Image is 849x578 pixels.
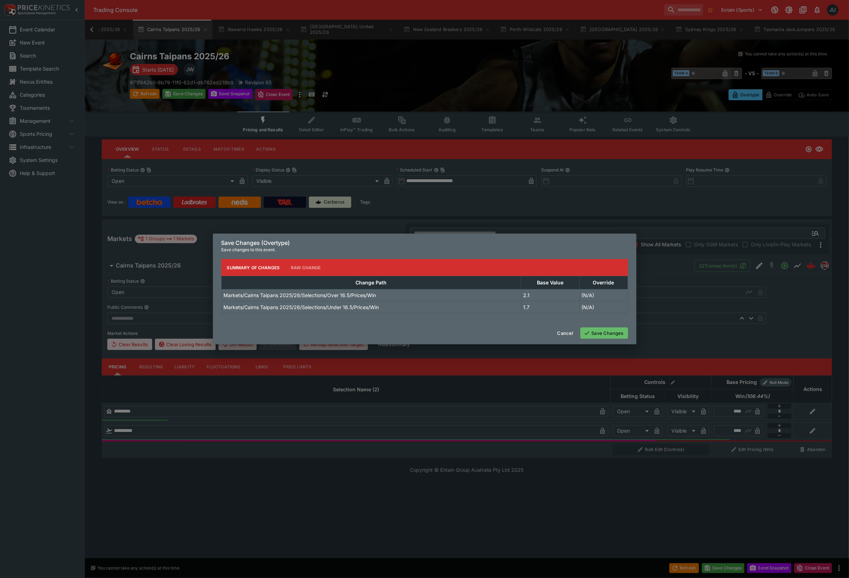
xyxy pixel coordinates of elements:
td: 2.1 [521,289,579,301]
td: (N/A) [579,301,628,313]
button: Cancel [553,327,578,339]
h6: Save Changes (Overtype) [221,239,628,247]
td: 1.7 [521,301,579,313]
th: Change Path [221,276,521,289]
p: Markets/Cairns Taipans 2025/26/Selections/Under 16.5/Prices/Win [224,303,379,311]
button: Summary of Changes [221,259,286,276]
p: Markets/Cairns Taipans 2025/26/Selections/Over 16.5/Prices/Win [224,291,376,299]
p: Save changes to this event. [221,246,628,253]
button: Raw Change [285,259,327,276]
th: Override [579,276,628,289]
th: Base Value [521,276,579,289]
button: Save Changes [580,327,628,339]
td: (N/A) [579,289,628,301]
